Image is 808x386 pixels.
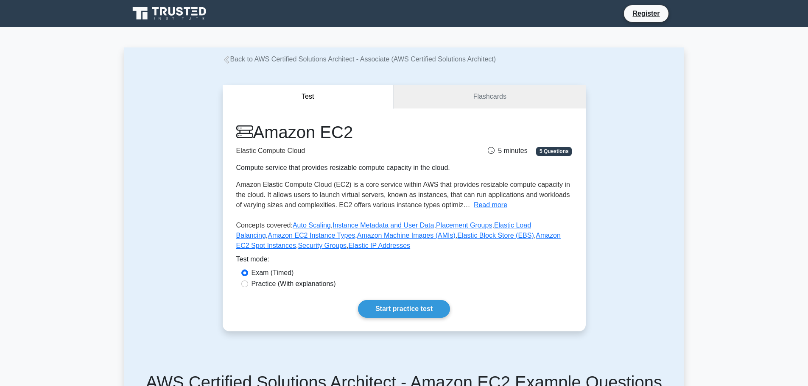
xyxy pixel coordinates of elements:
[236,181,570,208] span: Amazon Elastic Compute Cloud (EC2) is a core service within AWS that provides resizable compute c...
[474,200,507,210] button: Read more
[268,232,355,239] a: Amazon EC2 Instance Types
[298,242,347,249] a: Security Groups
[488,147,527,154] span: 5 minutes
[236,220,572,254] p: Concepts covered: , , , , , , , , ,
[293,222,331,229] a: Auto Scaling
[358,300,450,318] a: Start practice test
[457,232,534,239] a: Elastic Block Store (EBS)
[236,146,457,156] p: Elastic Compute Cloud
[252,279,336,289] label: Practice (With explanations)
[236,122,457,142] h1: Amazon EC2
[333,222,434,229] a: Instance Metadata and User Data
[357,232,456,239] a: Amazon Machine Images (AMIs)
[627,8,665,19] a: Register
[223,56,496,63] a: Back to AWS Certified Solutions Architect - Associate (AWS Certified Solutions Architect)
[536,147,572,156] span: 5 Questions
[236,254,572,268] div: Test mode:
[394,85,585,109] a: Flashcards
[236,163,457,173] div: Compute service that provides resizable compute capacity in the cloud.
[436,222,492,229] a: Placement Groups
[349,242,411,249] a: Elastic IP Addresses
[223,85,394,109] button: Test
[252,268,294,278] label: Exam (Timed)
